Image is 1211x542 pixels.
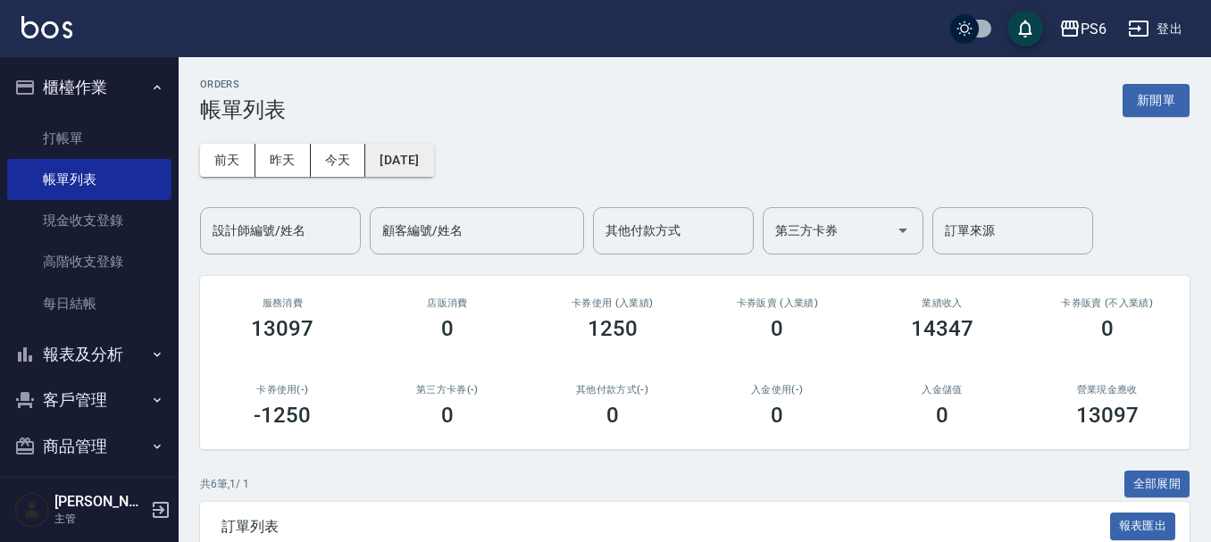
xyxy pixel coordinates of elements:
button: 新開單 [1123,84,1190,117]
h2: 卡券使用 (入業績) [551,297,673,309]
a: 現金收支登錄 [7,200,171,241]
button: 客戶管理 [7,377,171,423]
button: 前天 [200,144,255,177]
h2: 營業現金應收 [1046,384,1168,396]
button: 櫃檯作業 [7,64,171,111]
button: 全部展開 [1124,471,1190,498]
img: Person [14,492,50,528]
a: 每日結帳 [7,283,171,324]
button: [DATE] [365,144,433,177]
h2: 第三方卡券(-) [387,384,509,396]
button: 昨天 [255,144,311,177]
h3: 0 [1101,316,1114,341]
button: PS6 [1052,11,1114,47]
h2: 入金使用(-) [716,384,839,396]
h3: -1250 [254,403,311,428]
h3: 服務消費 [221,297,344,309]
p: 共 6 筆, 1 / 1 [200,476,249,492]
img: Logo [21,16,72,38]
h3: 0 [936,403,948,428]
button: 報表匯出 [1110,513,1176,540]
button: 今天 [311,144,366,177]
h3: 0 [441,316,454,341]
h3: 0 [441,403,454,428]
h3: 13097 [251,316,313,341]
h3: 1250 [588,316,638,341]
h2: 卡券使用(-) [221,384,344,396]
h3: 14347 [911,316,973,341]
h2: 其他付款方式(-) [551,384,673,396]
button: Open [889,216,917,245]
div: PS6 [1081,18,1107,40]
a: 打帳單 [7,118,171,159]
button: 商品管理 [7,423,171,470]
span: 訂單列表 [221,518,1110,536]
a: 帳單列表 [7,159,171,200]
a: 高階收支登錄 [7,241,171,282]
h3: 帳單列表 [200,97,286,122]
h5: [PERSON_NAME] [54,493,146,511]
button: 報表及分析 [7,331,171,378]
h3: 0 [771,403,783,428]
h2: 入金儲值 [881,384,1004,396]
h3: 0 [606,403,619,428]
h2: 業績收入 [881,297,1004,309]
button: 登出 [1121,13,1190,46]
a: 新開單 [1123,91,1190,108]
h3: 0 [771,316,783,341]
h2: 卡券販賣 (入業績) [716,297,839,309]
a: 報表匯出 [1110,517,1176,534]
h2: ORDERS [200,79,286,90]
p: 主管 [54,511,146,527]
h2: 卡券販賣 (不入業績) [1046,297,1168,309]
button: save [1007,11,1043,46]
h3: 13097 [1076,403,1139,428]
h2: 店販消費 [387,297,509,309]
